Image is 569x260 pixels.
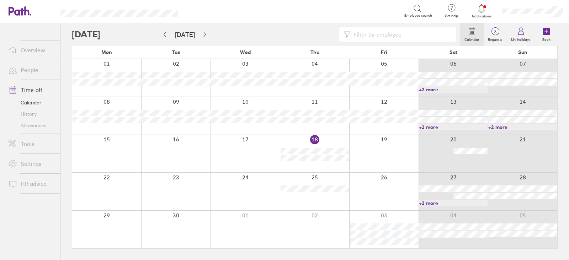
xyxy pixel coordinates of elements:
a: Allowances [3,120,60,131]
a: Calendar [460,23,484,46]
span: Tue [172,49,180,55]
span: Fri [381,49,387,55]
div: Search [197,7,215,14]
label: My holidays [507,36,535,42]
input: Filter by employee [351,28,452,41]
span: 3 [484,29,507,34]
a: My holidays [507,23,535,46]
span: Wed [240,49,251,55]
span: Notifications [470,14,493,18]
a: People [3,63,60,77]
a: +2 more [419,200,488,206]
a: +2 more [488,124,557,130]
a: 3Requests [484,23,507,46]
label: Calendar [460,36,484,42]
span: Sat [450,49,457,55]
label: Book [538,36,555,42]
a: +2 more [419,124,488,130]
a: Notifications [470,4,493,18]
span: Employee search [404,13,432,18]
span: Thu [310,49,319,55]
label: Requests [484,36,507,42]
a: Calendar [3,97,60,108]
a: Settings [3,157,60,171]
a: Time off [3,83,60,97]
a: History [3,108,60,120]
a: HR advice [3,177,60,191]
a: Overview [3,43,60,57]
button: [DATE] [169,29,201,40]
span: Sun [518,49,527,55]
a: Book [535,23,558,46]
span: Get help [440,14,463,18]
a: +2 more [419,86,488,93]
span: Mon [101,49,112,55]
a: Tools [3,137,60,151]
